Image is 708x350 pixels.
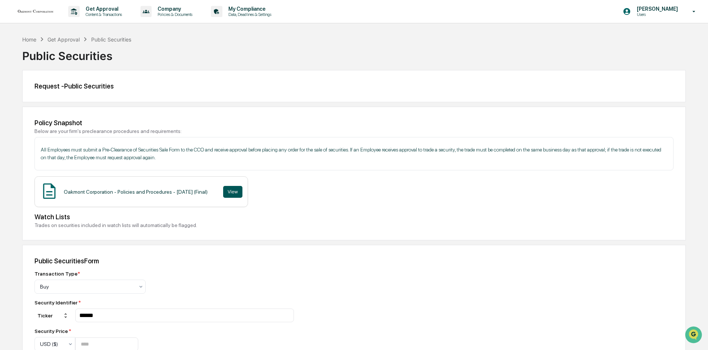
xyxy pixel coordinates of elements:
[631,12,682,17] p: Users
[41,146,667,161] p: All Employees must submit a Pre‐Clearance of Securities Sale Form to the CCO and receive approval...
[152,12,196,17] p: Policies & Documents
[25,57,122,64] div: Start new chat
[34,128,674,134] div: Below are your firm's preclearance procedures and requirements:
[222,12,275,17] p: Data, Deadlines & Settings
[7,57,21,70] img: 1746055101610-c473b297-6a78-478c-a979-82029cc54cd1
[64,189,208,195] div: Oakmont Corporation - Policies and Procedures - [DATE] (Final)
[40,182,59,200] img: Document Icon
[34,271,80,277] div: Transaction Type
[15,93,48,101] span: Preclearance
[80,6,126,12] p: Get Approval
[15,107,47,115] span: Data Lookup
[47,36,80,43] div: Get Approval
[223,186,242,198] button: View
[4,104,50,118] a: 🔎Data Lookup
[7,16,135,27] p: How can we help?
[61,93,92,101] span: Attestations
[51,90,95,104] a: 🗄️Attestations
[25,64,94,70] div: We're available if you need us!
[34,257,674,265] div: Public Securities Form
[684,326,704,346] iframe: Open customer support
[34,82,674,90] div: Request - Public Securities
[34,300,294,306] div: Security Identifier
[80,12,126,17] p: Content & Transactions
[7,108,13,114] div: 🔎
[54,94,60,100] div: 🗄️
[18,9,53,14] img: logo
[22,36,36,43] div: Home
[74,126,90,131] span: Pylon
[126,59,135,68] button: Start new chat
[152,6,196,12] p: Company
[222,6,275,12] p: My Compliance
[52,125,90,131] a: Powered byPylon
[34,310,72,321] div: Ticker
[22,43,686,63] div: Public Securities
[34,119,674,127] div: Policy Snapshot
[7,94,13,100] div: 🖐️
[34,213,674,221] div: Watch Lists
[34,328,138,334] div: Security Price
[4,90,51,104] a: 🖐️Preclearance
[91,36,131,43] div: Public Securities
[34,222,674,228] div: Trades on securities included in watch lists will automatically be flagged.
[631,6,682,12] p: [PERSON_NAME]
